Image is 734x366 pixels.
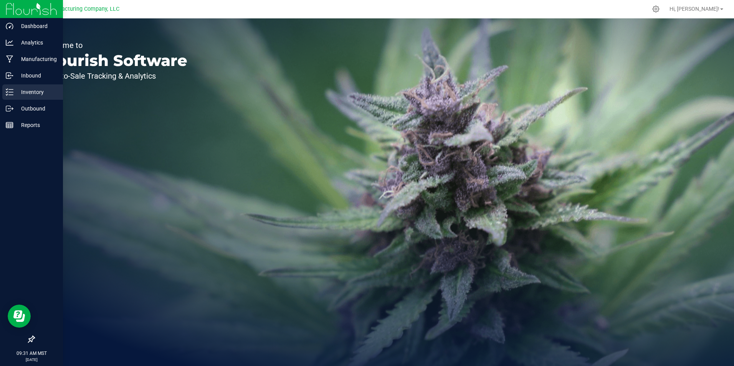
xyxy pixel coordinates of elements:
[41,53,187,68] p: Flourish Software
[8,305,31,328] iframe: Resource center
[13,38,60,47] p: Analytics
[6,121,13,129] inline-svg: Reports
[3,350,60,357] p: 09:31 AM MST
[13,104,60,113] p: Outbound
[6,39,13,46] inline-svg: Analytics
[13,71,60,80] p: Inbound
[41,72,187,80] p: Seed-to-Sale Tracking & Analytics
[651,5,661,13] div: Manage settings
[6,105,13,112] inline-svg: Outbound
[13,54,60,64] p: Manufacturing
[37,6,119,12] span: BB Manufacturing Company, LLC
[13,120,60,130] p: Reports
[670,6,719,12] span: Hi, [PERSON_NAME]!
[6,55,13,63] inline-svg: Manufacturing
[13,87,60,97] p: Inventory
[6,88,13,96] inline-svg: Inventory
[6,22,13,30] inline-svg: Dashboard
[41,41,187,49] p: Welcome to
[13,21,60,31] p: Dashboard
[6,72,13,79] inline-svg: Inbound
[3,357,60,363] p: [DATE]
